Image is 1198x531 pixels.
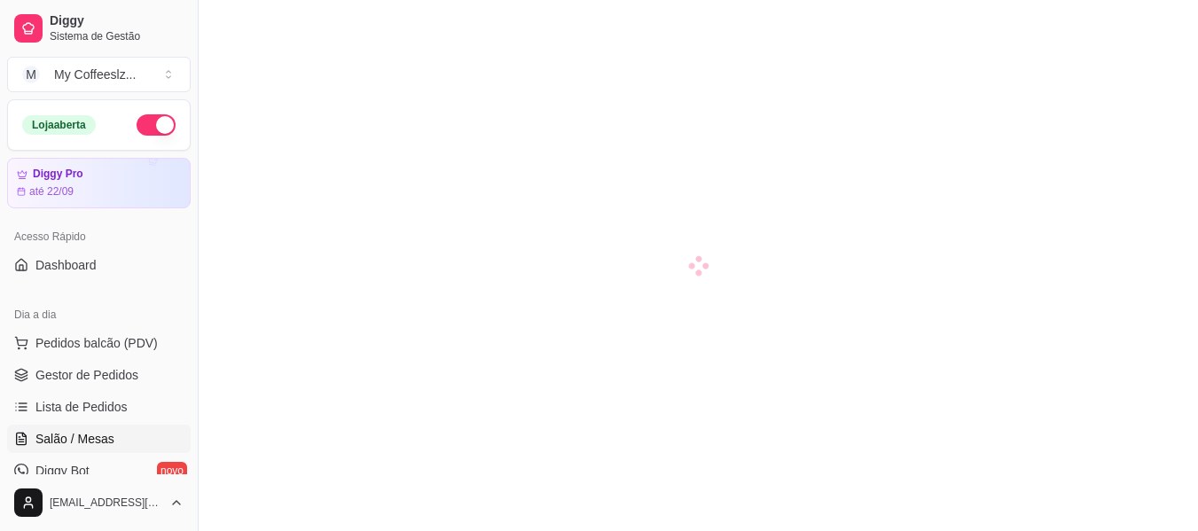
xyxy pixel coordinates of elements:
span: [EMAIL_ADDRESS][DOMAIN_NAME] [50,496,162,510]
a: Diggy Proaté 22/09 [7,158,191,208]
div: My Coffeeslz ... [54,66,136,83]
button: [EMAIL_ADDRESS][DOMAIN_NAME] [7,481,191,524]
div: Dia a dia [7,301,191,329]
span: Pedidos balcão (PDV) [35,334,158,352]
span: Gestor de Pedidos [35,366,138,384]
a: Lista de Pedidos [7,393,191,421]
div: Acesso Rápido [7,223,191,251]
button: Alterar Status [137,114,176,136]
div: Loja aberta [22,115,96,135]
span: Lista de Pedidos [35,398,128,416]
article: até 22/09 [29,184,74,199]
article: Diggy Pro [33,168,83,181]
a: Gestor de Pedidos [7,361,191,389]
span: Diggy [50,13,184,29]
span: Diggy Bot [35,462,90,480]
a: Salão / Mesas [7,425,191,453]
a: DiggySistema de Gestão [7,7,191,50]
a: Dashboard [7,251,191,279]
button: Pedidos balcão (PDV) [7,329,191,357]
a: Diggy Botnovo [7,457,191,485]
button: Select a team [7,57,191,92]
span: Salão / Mesas [35,430,114,448]
span: Dashboard [35,256,97,274]
span: Sistema de Gestão [50,29,184,43]
span: M [22,66,40,83]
